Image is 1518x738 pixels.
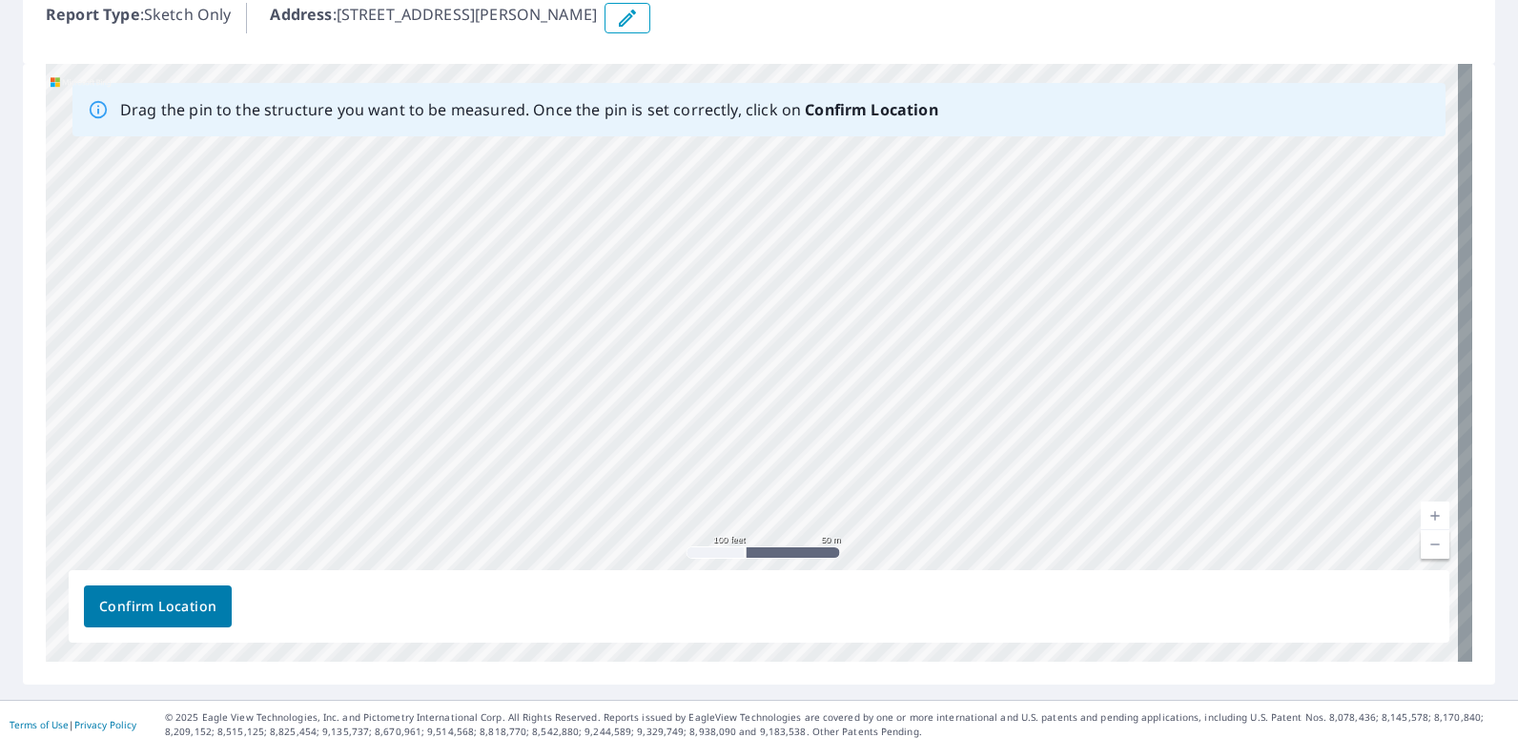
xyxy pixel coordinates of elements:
b: Address [270,4,332,25]
p: | [10,719,136,730]
p: : Sketch Only [46,3,231,33]
a: Terms of Use [10,718,69,731]
a: Current Level 18, Zoom In [1421,502,1449,530]
span: Confirm Location [99,595,216,619]
a: Privacy Policy [74,718,136,731]
p: : [STREET_ADDRESS][PERSON_NAME] [270,3,597,33]
b: Confirm Location [805,99,937,120]
p: Drag the pin to the structure you want to be measured. Once the pin is set correctly, click on [120,98,938,121]
a: Current Level 18, Zoom Out [1421,530,1449,559]
b: Report Type [46,4,140,25]
button: Confirm Location [84,585,232,627]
